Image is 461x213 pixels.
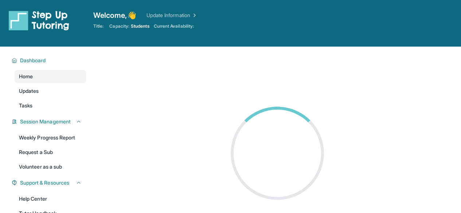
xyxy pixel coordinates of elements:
[19,73,33,80] span: Home
[20,118,71,125] span: Session Management
[15,131,86,144] a: Weekly Progress Report
[19,102,32,109] span: Tasks
[190,12,198,19] img: Chevron Right
[15,70,86,83] a: Home
[15,192,86,205] a: Help Center
[9,10,69,31] img: logo
[93,23,103,29] span: Title:
[19,87,39,95] span: Updates
[15,99,86,112] a: Tasks
[154,23,194,29] span: Current Availability:
[17,57,82,64] button: Dashboard
[20,179,69,186] span: Support & Resources
[15,84,86,98] a: Updates
[131,23,149,29] span: Students
[17,179,82,186] button: Support & Resources
[20,57,46,64] span: Dashboard
[146,12,198,19] a: Update Information
[109,23,129,29] span: Capacity:
[15,146,86,159] a: Request a Sub
[93,10,136,20] span: Welcome, 👋
[15,160,86,173] a: Volunteer as a sub
[17,118,82,125] button: Session Management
